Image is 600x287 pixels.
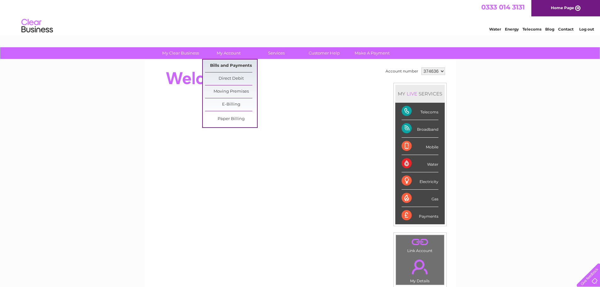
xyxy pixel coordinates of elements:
[205,72,257,85] a: Direct Debit
[481,3,525,11] a: 0333 014 3131
[205,113,257,125] a: Paper Billing
[402,155,438,172] div: Water
[396,235,444,255] td: Link Account
[397,237,443,248] a: .
[395,85,445,103] div: MY SERVICES
[579,27,594,32] a: Log out
[298,47,350,59] a: Customer Help
[396,254,444,285] td: My Details
[21,16,53,36] img: logo.png
[545,27,554,32] a: Blog
[402,120,438,137] div: Broadband
[489,27,501,32] a: Water
[155,47,207,59] a: My Clear Business
[205,60,257,72] a: Bills and Payments
[523,27,541,32] a: Telecoms
[203,47,254,59] a: My Account
[346,47,398,59] a: Make A Payment
[250,47,302,59] a: Services
[205,98,257,111] a: E-Billing
[397,256,443,278] a: .
[151,3,449,31] div: Clear Business is a trading name of Verastar Limited (registered in [GEOGRAPHIC_DATA] No. 3667643...
[505,27,519,32] a: Energy
[402,172,438,190] div: Electricity
[402,138,438,155] div: Mobile
[384,66,420,77] td: Account number
[402,190,438,207] div: Gas
[402,103,438,120] div: Telecoms
[205,85,257,98] a: Moving Premises
[558,27,574,32] a: Contact
[402,207,438,224] div: Payments
[405,91,419,97] div: LIVE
